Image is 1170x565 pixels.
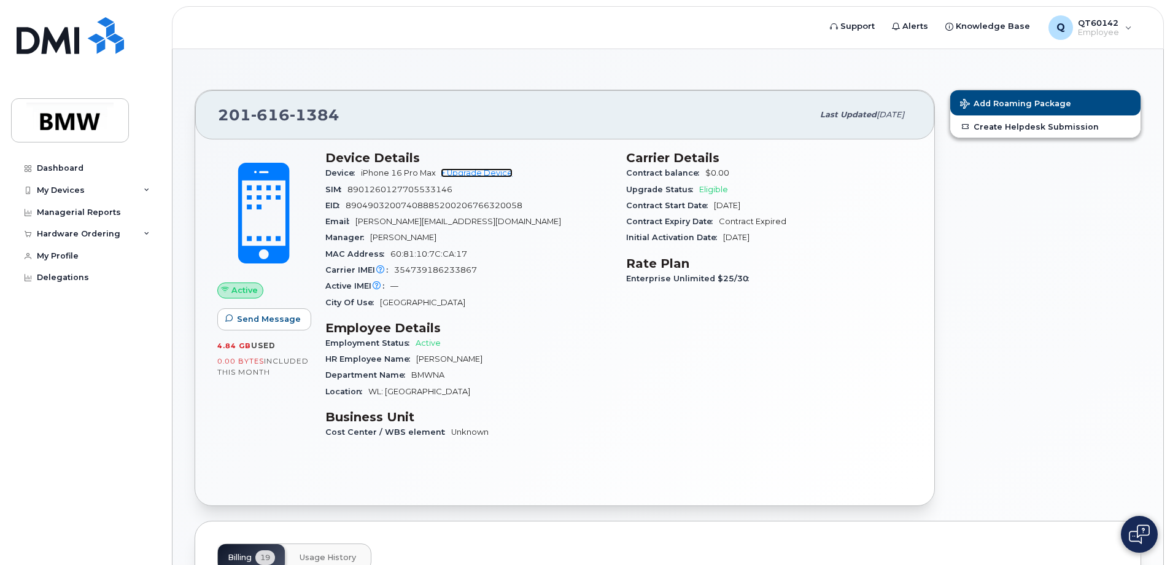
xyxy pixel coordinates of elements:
[626,185,699,194] span: Upgrade Status
[411,370,444,380] span: BMWNA
[626,233,723,242] span: Initial Activation Date
[626,256,912,271] h3: Rate Plan
[231,284,258,296] span: Active
[325,150,611,165] h3: Device Details
[251,106,290,124] span: 616
[626,217,719,226] span: Contract Expiry Date
[714,201,740,210] span: [DATE]
[325,217,355,226] span: Email
[626,168,705,177] span: Contract balance
[699,185,728,194] span: Eligible
[416,354,482,364] span: [PERSON_NAME]
[705,168,729,177] span: $0.00
[325,427,451,437] span: Cost Center / WBS element
[355,217,561,226] span: [PERSON_NAME][EMAIL_ADDRESS][DOMAIN_NAME]
[390,249,467,259] span: 60:81:10:7C:CA:17
[325,321,611,335] h3: Employee Details
[251,341,276,350] span: used
[361,168,436,177] span: iPhone 16 Pro Max
[290,106,339,124] span: 1384
[218,106,339,124] span: 201
[325,249,390,259] span: MAC Address
[950,115,1141,138] a: Create Helpdesk Submission
[325,265,394,275] span: Carrier IMEI
[394,265,477,275] span: 354739186233867
[370,233,436,242] span: [PERSON_NAME]
[441,168,513,177] a: + Upgrade Device
[237,313,301,325] span: Send Message
[877,110,904,119] span: [DATE]
[325,354,416,364] span: HR Employee Name
[325,387,368,396] span: Location
[325,185,347,194] span: SIM
[380,298,465,307] span: [GEOGRAPHIC_DATA]
[416,338,441,348] span: Active
[626,150,912,165] h3: Carrier Details
[626,274,755,283] span: Enterprise Unlimited $25/30
[217,357,264,365] span: 0.00 Bytes
[719,217,786,226] span: Contract Expired
[346,201,522,210] span: 89049032007408885200206766320058
[626,201,714,210] span: Contract Start Date
[325,233,370,242] span: Manager
[217,341,251,350] span: 4.84 GB
[1129,524,1150,544] img: Open chat
[820,110,877,119] span: Last updated
[325,298,380,307] span: City Of Use
[325,370,411,380] span: Department Name
[325,410,611,424] h3: Business Unit
[390,281,398,290] span: —
[950,90,1141,115] button: Add Roaming Package
[960,99,1071,111] span: Add Roaming Package
[368,387,470,396] span: WL: [GEOGRAPHIC_DATA]
[217,308,311,330] button: Send Message
[325,338,416,348] span: Employment Status
[325,201,346,210] span: EID
[723,233,750,242] span: [DATE]
[325,281,390,290] span: Active IMEI
[451,427,489,437] span: Unknown
[300,553,356,563] span: Usage History
[347,185,452,194] span: 8901260127705533146
[325,168,361,177] span: Device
